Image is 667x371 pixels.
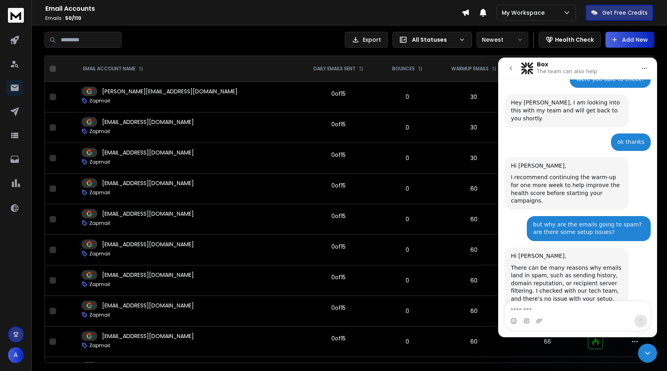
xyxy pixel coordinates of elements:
[38,260,44,267] button: Upload attachment
[102,210,194,218] p: [EMAIL_ADDRESS][DOMAIN_NAME]
[436,204,512,235] td: 60
[602,9,648,17] p: Get Free Credits
[331,151,346,159] div: 0 of 15
[331,273,346,281] div: 0 of 15
[605,32,654,48] button: Add New
[436,265,512,296] td: 60
[384,93,431,101] p: 0
[8,347,24,363] button: A
[7,243,152,257] textarea: Message…
[89,251,110,257] p: Zapmail
[89,312,110,318] p: Zapmail
[6,190,130,281] div: Hi [PERSON_NAME],There can be many reasons why emails land in spam, such as sending history, doma...
[331,182,346,189] div: 0 of 15
[102,271,194,279] p: [EMAIL_ADDRESS][DOMAIN_NAME]
[331,212,346,220] div: 0 of 15
[392,66,415,72] p: BOUNCES
[89,98,110,104] p: Zapmail
[502,9,548,17] p: My Workspace
[436,327,512,357] td: 60
[45,4,462,14] h1: Email Accounts
[89,159,110,165] p: Zapmail
[89,342,110,349] p: Zapmail
[13,207,124,276] div: There can be many reasons why emails land in spam, such as sending history, domain reputation, or...
[384,215,431,223] p: 0
[83,66,143,72] div: EMAIL ACCOUNT NAME
[102,332,194,340] p: [EMAIL_ADDRESS][DOMAIN_NAME]
[102,240,194,248] p: [EMAIL_ADDRESS][DOMAIN_NAME]
[436,143,512,174] td: 30
[331,90,346,98] div: 0 of 15
[436,174,512,204] td: 60
[638,344,657,363] iframe: Intercom live chat
[331,334,346,342] div: 0 of 15
[331,120,346,128] div: 0 of 15
[12,260,19,267] button: Emoji picker
[384,307,431,315] p: 0
[13,195,124,203] div: Hi [PERSON_NAME],
[436,296,512,327] td: 60
[8,8,24,23] img: logo
[384,246,431,254] p: 0
[498,58,657,337] iframe: Intercom live chat
[384,276,431,284] p: 0
[102,118,194,126] p: [EMAIL_ADDRESS][DOMAIN_NAME]
[102,87,238,95] p: [PERSON_NAME][EMAIL_ADDRESS][DOMAIN_NAME]
[102,179,194,187] p: [EMAIL_ADDRESS][DOMAIN_NAME]
[477,32,528,48] button: Newest
[436,82,512,112] td: 30
[313,66,356,72] p: DAILY EMAILS SENT
[102,301,194,309] p: [EMAIL_ADDRESS][DOMAIN_NAME]
[384,154,431,162] p: 0
[436,112,512,143] td: 30
[384,338,431,346] p: 0
[89,189,110,196] p: Zapmail
[45,15,462,21] p: Emails :
[65,15,81,21] span: 50 / 110
[136,257,149,270] button: Send a message…
[6,190,153,299] div: Raj says…
[331,304,346,312] div: 0 of 15
[384,124,431,131] p: 0
[436,235,512,265] td: 60
[451,66,489,72] p: WARMUP EMAILS
[89,128,110,135] p: Zapmail
[539,32,601,48] button: Health Check
[384,185,431,193] p: 0
[102,149,194,157] p: [EMAIL_ADDRESS][DOMAIN_NAME]
[89,281,110,288] p: Zapmail
[345,32,388,48] button: Export
[89,220,110,226] p: Zapmail
[586,5,653,21] button: Get Free Credits
[512,327,583,357] td: 66
[25,260,31,267] button: Gif picker
[555,36,594,44] p: Health Check
[331,243,346,251] div: 0 of 15
[412,36,456,44] p: All Statuses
